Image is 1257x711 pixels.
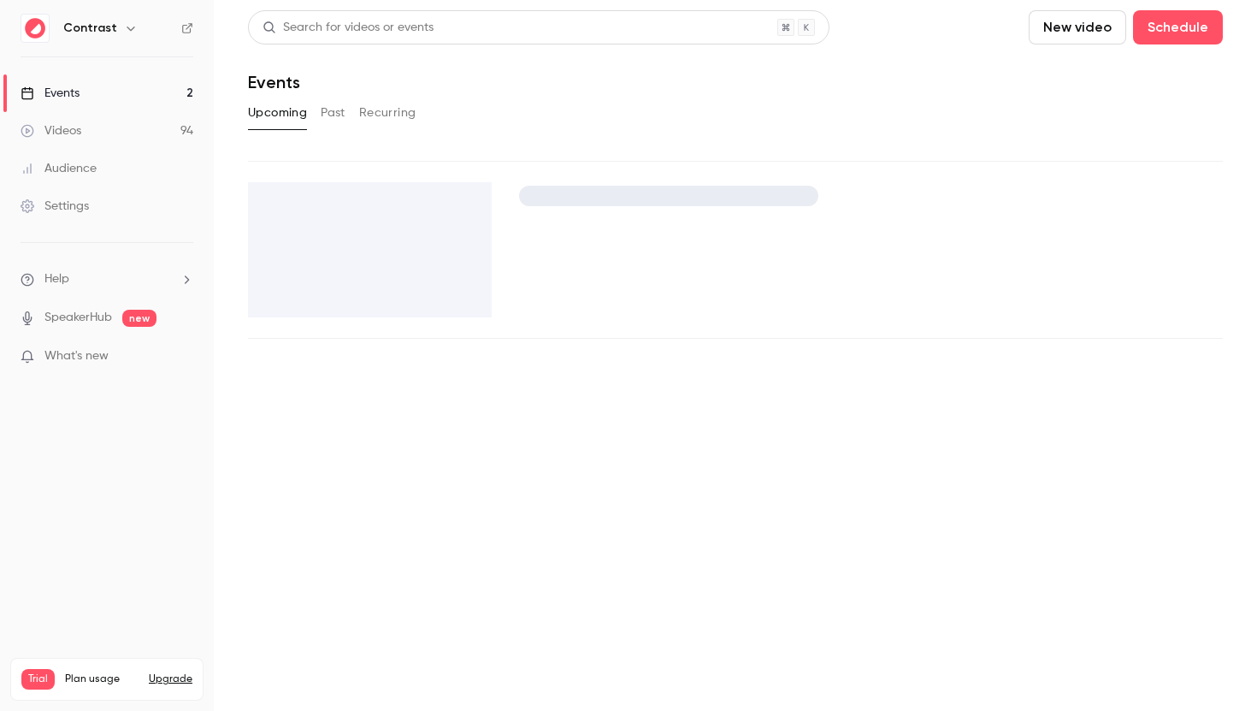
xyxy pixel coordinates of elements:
[248,99,307,127] button: Upcoming
[21,198,89,215] div: Settings
[21,122,81,139] div: Videos
[44,309,112,327] a: SpeakerHub
[21,160,97,177] div: Audience
[149,672,192,686] button: Upgrade
[359,99,416,127] button: Recurring
[321,99,345,127] button: Past
[21,85,80,102] div: Events
[65,672,139,686] span: Plan usage
[44,270,69,288] span: Help
[63,20,117,37] h6: Contrast
[21,669,55,690] span: Trial
[44,347,109,365] span: What's new
[21,15,49,42] img: Contrast
[122,310,156,327] span: new
[263,19,434,37] div: Search for videos or events
[21,270,193,288] li: help-dropdown-opener
[248,72,300,92] h1: Events
[1029,10,1126,44] button: New video
[1133,10,1223,44] button: Schedule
